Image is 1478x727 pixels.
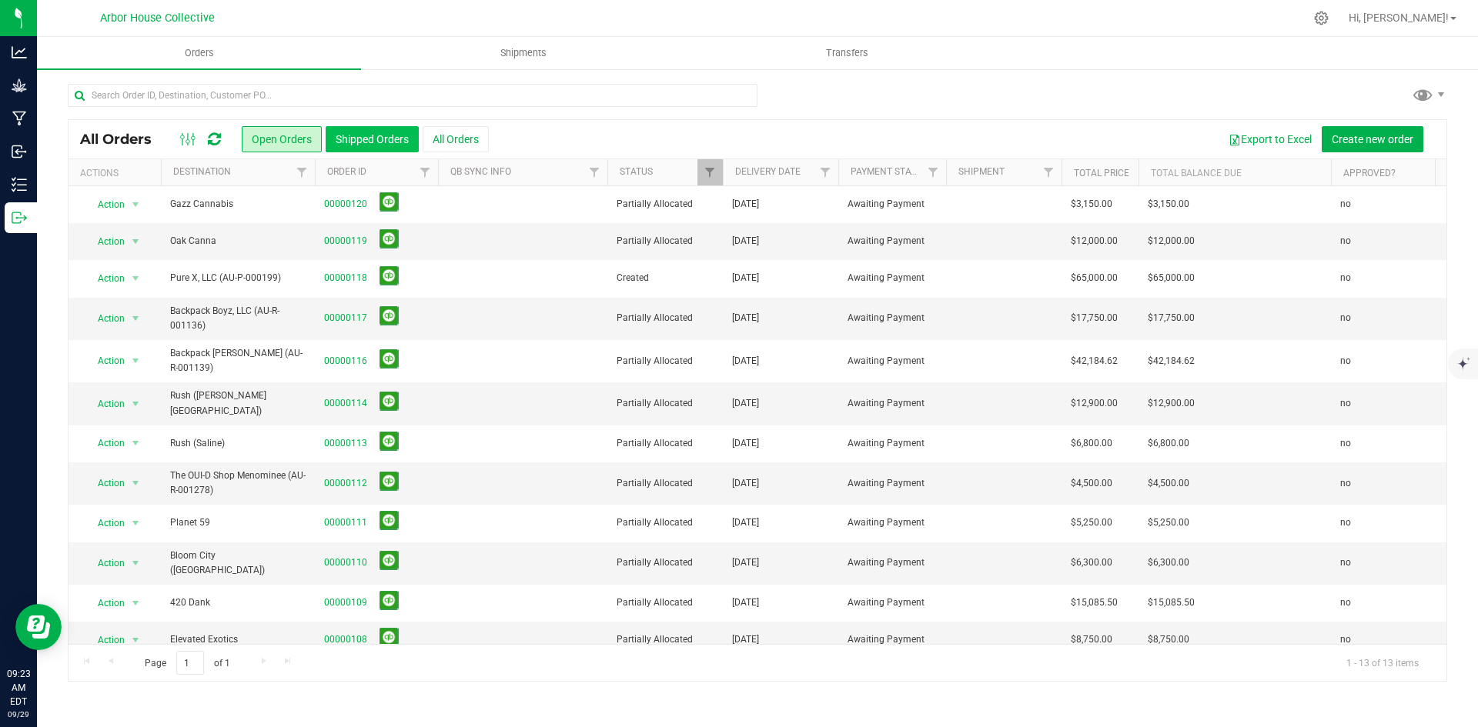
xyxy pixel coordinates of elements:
span: Action [84,432,125,454]
span: The OUI-D Shop Menominee (AU-R-001278) [170,469,306,498]
a: QB Sync Info [450,166,511,177]
span: $4,500.00 [1071,476,1112,491]
span: no [1340,234,1351,248]
a: Transfers [685,37,1009,69]
span: Awaiting Payment [848,354,937,369]
span: no [1340,197,1351,212]
span: Awaiting Payment [848,515,937,530]
a: 00000111 [324,515,367,530]
a: 00000114 [324,396,367,411]
span: Awaiting Payment [848,476,937,491]
span: [DATE] [732,436,759,451]
inline-svg: Analytics [12,45,27,60]
a: Shipments [361,37,685,69]
a: Filter [697,159,723,185]
span: Action [84,194,125,215]
a: 00000120 [324,197,367,212]
span: 1 - 13 of 13 items [1334,651,1431,674]
span: $15,085.50 [1148,595,1195,610]
span: Partially Allocated [617,436,714,451]
span: Awaiting Payment [848,197,937,212]
span: $3,150.00 [1071,197,1112,212]
span: [DATE] [732,311,759,325]
span: Action [84,268,125,289]
span: $65,000.00 [1148,271,1195,285]
span: $65,000.00 [1071,271,1118,285]
a: Approved? [1343,168,1396,178]
span: Partially Allocated [617,515,714,530]
span: no [1340,515,1351,530]
div: Actions [80,168,155,178]
span: Awaiting Payment [848,234,937,248]
span: Hi, [PERSON_NAME]! [1349,12,1449,24]
span: $6,800.00 [1148,436,1189,451]
span: select [126,308,145,329]
span: select [126,472,145,494]
span: Action [84,350,125,372]
inline-svg: Manufacturing [12,111,27,126]
span: $8,750.00 [1071,632,1112,647]
span: $15,085.50 [1071,595,1118,610]
a: 00000110 [324,555,367,570]
a: Filter [582,159,607,185]
span: select [126,350,145,372]
span: no [1340,311,1351,325]
span: $6,800.00 [1071,436,1112,451]
button: Create new order [1322,126,1423,152]
span: Action [84,472,125,494]
span: [DATE] [732,595,759,610]
span: $12,000.00 [1071,234,1118,248]
span: Awaiting Payment [848,396,937,411]
span: no [1340,436,1351,451]
span: Backpack [PERSON_NAME] (AU-R-001139) [170,346,306,375]
span: Rush ([PERSON_NAME][GEOGRAPHIC_DATA]) [170,389,306,418]
span: Action [84,629,125,651]
span: $5,250.00 [1148,515,1189,530]
span: Awaiting Payment [848,595,937,610]
span: $8,750.00 [1148,632,1189,647]
span: Partially Allocated [617,396,714,411]
span: [DATE] [732,476,759,491]
span: All Orders [80,131,167,148]
span: [DATE] [732,396,759,411]
span: select [126,194,145,215]
span: no [1340,595,1351,610]
p: 09/29 [7,709,30,720]
span: Planet 59 [170,515,306,530]
span: select [126,393,145,415]
a: Status [620,166,653,177]
span: Transfers [805,46,889,60]
a: 00000112 [324,476,367,491]
inline-svg: Inbound [12,144,27,159]
span: $3,150.00 [1148,197,1189,212]
span: $6,300.00 [1071,555,1112,570]
iframe: Resource center [15,604,62,650]
span: Awaiting Payment [848,436,937,451]
span: Action [84,308,125,329]
button: Export to Excel [1219,126,1322,152]
span: Partially Allocated [617,476,714,491]
a: Order ID [327,166,366,177]
span: Backpack Boyz, LLC (AU-R-001136) [170,304,306,333]
span: [DATE] [732,234,759,248]
p: 09:23 AM EDT [7,667,30,709]
span: Elevated Exotics [170,632,306,647]
span: select [126,231,145,252]
a: Total Price [1074,168,1129,178]
span: $12,900.00 [1071,396,1118,411]
a: Filter [1036,159,1062,185]
span: Awaiting Payment [848,311,937,325]
span: $42,184.62 [1071,354,1118,369]
span: $17,750.00 [1071,311,1118,325]
span: Pure X, LLC (AU-P-000199) [170,271,306,285]
span: Partially Allocated [617,354,714,369]
inline-svg: Outbound [12,210,27,225]
span: select [126,629,145,651]
span: $17,750.00 [1148,311,1195,325]
span: $6,300.00 [1148,555,1189,570]
span: $12,900.00 [1148,396,1195,411]
a: 00000118 [324,271,367,285]
a: 00000117 [324,311,367,325]
span: Page of 1 [132,651,242,675]
button: All Orders [423,126,489,152]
